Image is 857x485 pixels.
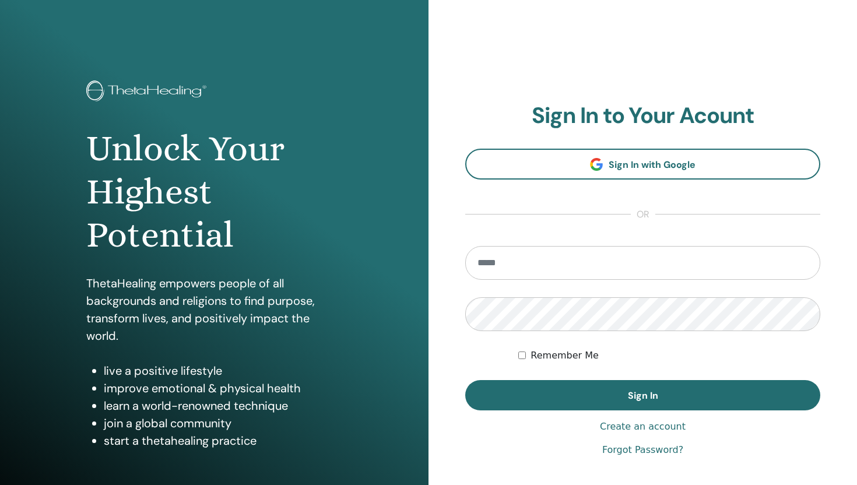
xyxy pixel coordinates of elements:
[602,443,683,457] a: Forgot Password?
[104,397,343,414] li: learn a world-renowned technique
[465,380,820,410] button: Sign In
[86,127,343,257] h1: Unlock Your Highest Potential
[465,149,820,180] a: Sign In with Google
[609,159,696,171] span: Sign In with Google
[531,349,599,363] label: Remember Me
[465,103,820,129] h2: Sign In to Your Acount
[600,420,686,434] a: Create an account
[631,208,655,222] span: or
[104,362,343,379] li: live a positive lifestyle
[104,379,343,397] li: improve emotional & physical health
[104,414,343,432] li: join a global community
[518,349,820,363] div: Keep me authenticated indefinitely or until I manually logout
[628,389,658,402] span: Sign In
[104,432,343,449] li: start a thetahealing practice
[86,275,343,345] p: ThetaHealing empowers people of all backgrounds and religions to find purpose, transform lives, a...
